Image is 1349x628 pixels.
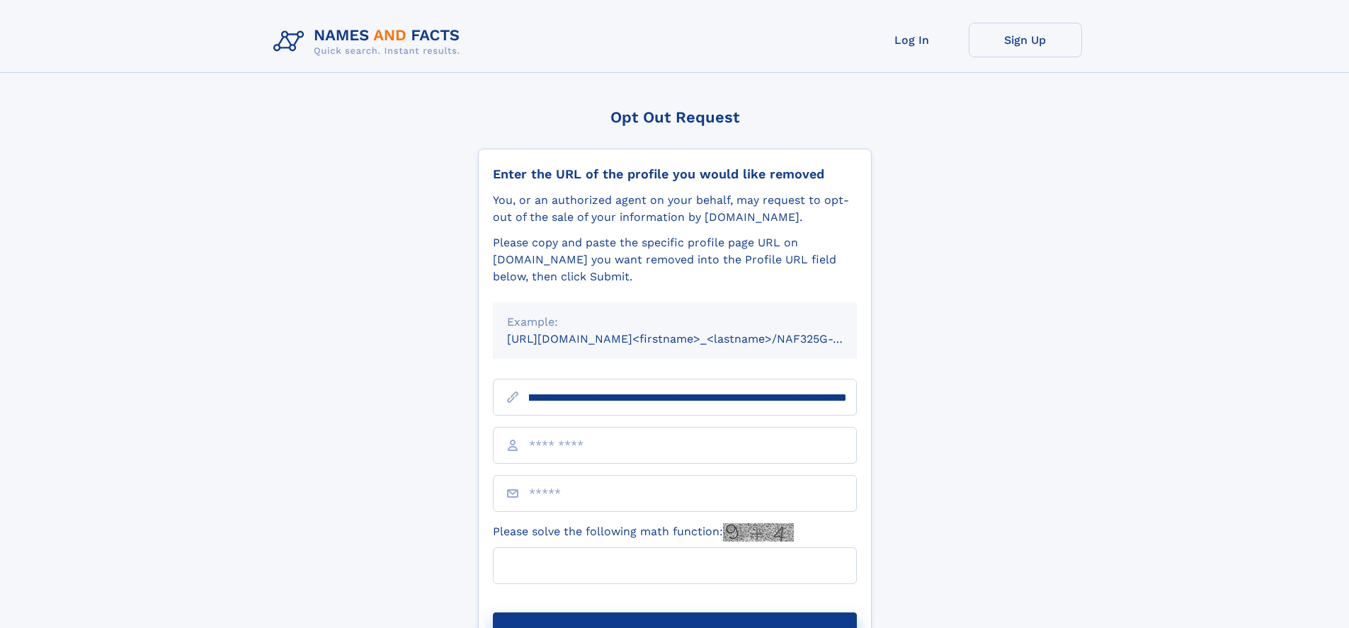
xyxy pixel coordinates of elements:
[969,23,1082,57] a: Sign Up
[493,523,794,542] label: Please solve the following math function:
[493,166,857,182] div: Enter the URL of the profile you would like removed
[493,234,857,285] div: Please copy and paste the specific profile page URL on [DOMAIN_NAME] you want removed into the Pr...
[268,23,472,61] img: Logo Names and Facts
[855,23,969,57] a: Log In
[507,332,884,346] small: [URL][DOMAIN_NAME]<firstname>_<lastname>/NAF325G-xxxxxxxx
[493,192,857,226] div: You, or an authorized agent on your behalf, may request to opt-out of the sale of your informatio...
[507,314,843,331] div: Example:
[478,108,872,126] div: Opt Out Request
